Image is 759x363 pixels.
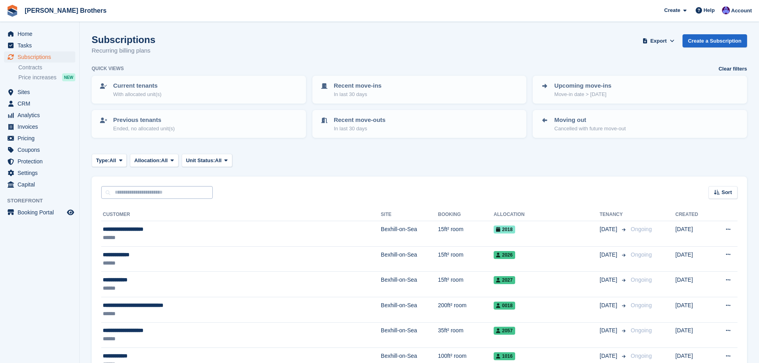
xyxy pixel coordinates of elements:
[4,179,75,190] a: menu
[334,125,386,133] p: In last 30 days
[494,226,515,233] span: 2018
[631,353,652,359] span: Ongoing
[18,167,65,179] span: Settings
[92,111,305,137] a: Previous tenants Ended, no allocated unit(s)
[438,322,494,348] td: 35ft² room
[161,157,168,165] span: All
[494,327,515,335] span: 2057
[4,86,75,98] a: menu
[438,246,494,272] td: 15ft² room
[7,197,79,205] span: Storefront
[4,144,75,155] a: menu
[600,352,619,360] span: [DATE]
[334,81,382,90] p: Recent move-ins
[675,208,711,221] th: Created
[704,6,715,14] span: Help
[554,116,626,125] p: Moving out
[438,297,494,322] td: 200ft² room
[631,302,652,308] span: Ongoing
[92,46,155,55] p: Recurring billing plans
[334,90,382,98] p: In last 30 days
[18,179,65,190] span: Capital
[494,208,600,221] th: Allocation
[631,226,652,232] span: Ongoing
[18,156,65,167] span: Protection
[675,246,711,272] td: [DATE]
[186,157,215,165] span: Unit Status:
[600,276,619,284] span: [DATE]
[66,208,75,217] a: Preview store
[4,121,75,132] a: menu
[675,322,711,348] td: [DATE]
[664,6,680,14] span: Create
[533,111,746,137] a: Moving out Cancelled with future move-out
[101,208,381,221] th: Customer
[18,121,65,132] span: Invoices
[650,37,667,45] span: Export
[18,40,65,51] span: Tasks
[18,51,65,63] span: Subscriptions
[18,144,65,155] span: Coupons
[600,251,619,259] span: [DATE]
[381,208,438,221] th: Site
[130,154,178,167] button: Allocation: All
[554,125,626,133] p: Cancelled with future move-out
[18,133,65,144] span: Pricing
[675,272,711,297] td: [DATE]
[62,73,75,81] div: NEW
[4,28,75,39] a: menu
[215,157,222,165] span: All
[313,77,526,103] a: Recent move-ins In last 30 days
[4,51,75,63] a: menu
[381,221,438,247] td: Bexhill-on-Sea
[600,301,619,310] span: [DATE]
[113,90,161,98] p: With allocated unit(s)
[4,133,75,144] a: menu
[533,77,746,103] a: Upcoming move-ins Move-in date > [DATE]
[96,157,110,165] span: Type:
[631,277,652,283] span: Ongoing
[92,34,155,45] h1: Subscriptions
[554,90,611,98] p: Move-in date > [DATE]
[18,28,65,39] span: Home
[722,188,732,196] span: Sort
[92,77,305,103] a: Current tenants With allocated unit(s)
[631,327,652,334] span: Ongoing
[18,110,65,121] span: Analytics
[113,81,161,90] p: Current tenants
[494,251,515,259] span: 2026
[22,4,110,17] a: [PERSON_NAME] Brothers
[18,73,75,82] a: Price increases NEW
[494,352,515,360] span: 1016
[675,221,711,247] td: [DATE]
[18,86,65,98] span: Sites
[438,221,494,247] td: 15ft² room
[631,251,652,258] span: Ongoing
[600,326,619,335] span: [DATE]
[494,302,515,310] span: 0018
[4,40,75,51] a: menu
[381,297,438,322] td: Bexhill-on-Sea
[683,34,747,47] a: Create a Subscription
[313,111,526,137] a: Recent move-outs In last 30 days
[18,98,65,109] span: CRM
[18,207,65,218] span: Booking Portal
[110,157,116,165] span: All
[731,7,752,15] span: Account
[718,65,747,73] a: Clear filters
[722,6,730,14] img: Becca Clark
[4,98,75,109] a: menu
[18,64,75,71] a: Contracts
[600,225,619,233] span: [DATE]
[494,276,515,284] span: 2027
[113,125,175,133] p: Ended, no allocated unit(s)
[438,272,494,297] td: 15ft² room
[381,246,438,272] td: Bexhill-on-Sea
[92,65,124,72] h6: Quick views
[381,322,438,348] td: Bexhill-on-Sea
[4,167,75,179] a: menu
[381,272,438,297] td: Bexhill-on-Sea
[4,156,75,167] a: menu
[600,208,628,221] th: Tenancy
[92,154,127,167] button: Type: All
